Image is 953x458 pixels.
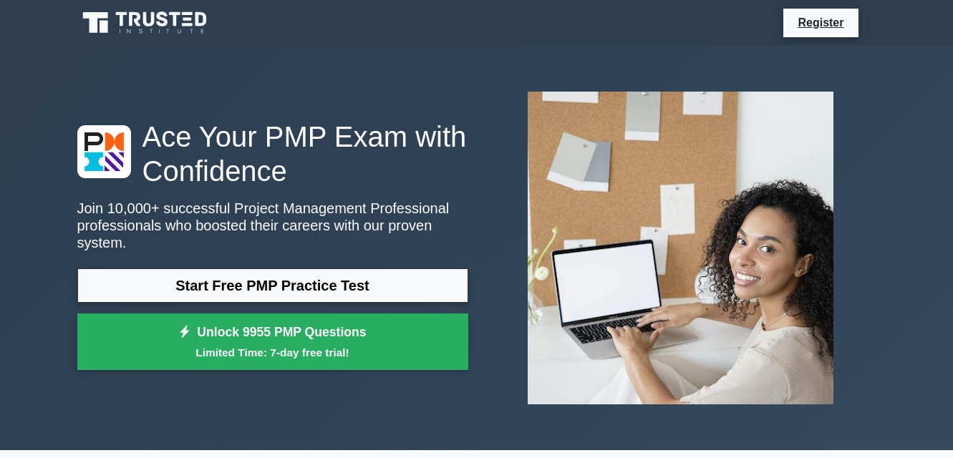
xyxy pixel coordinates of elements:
[95,344,450,361] small: Limited Time: 7-day free trial!
[77,200,468,251] p: Join 10,000+ successful Project Management Professional professionals who boosted their careers w...
[77,268,468,303] a: Start Free PMP Practice Test
[77,313,468,371] a: Unlock 9955 PMP QuestionsLimited Time: 7-day free trial!
[789,14,852,31] a: Register
[77,120,468,188] h1: Ace Your PMP Exam with Confidence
